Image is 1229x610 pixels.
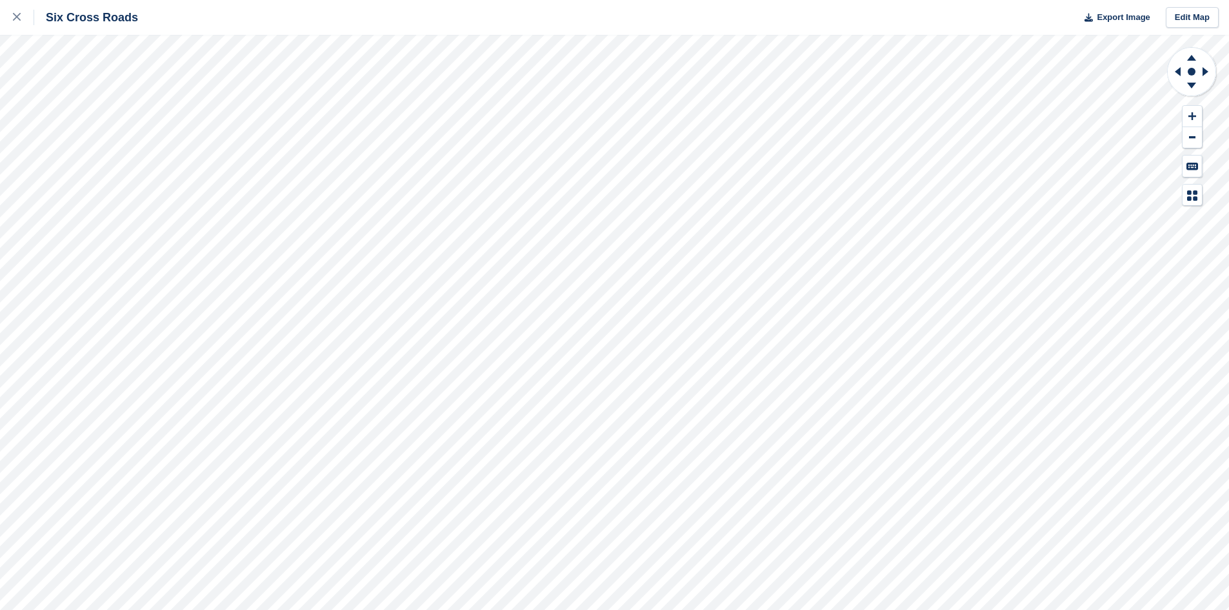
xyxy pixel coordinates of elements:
div: Six Cross Roads [34,10,138,25]
a: Edit Map [1166,7,1219,28]
span: Export Image [1097,11,1150,24]
button: Export Image [1077,7,1150,28]
button: Zoom Out [1183,127,1202,148]
button: Zoom In [1183,106,1202,127]
button: Map Legend [1183,185,1202,206]
button: Keyboard Shortcuts [1183,156,1202,177]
